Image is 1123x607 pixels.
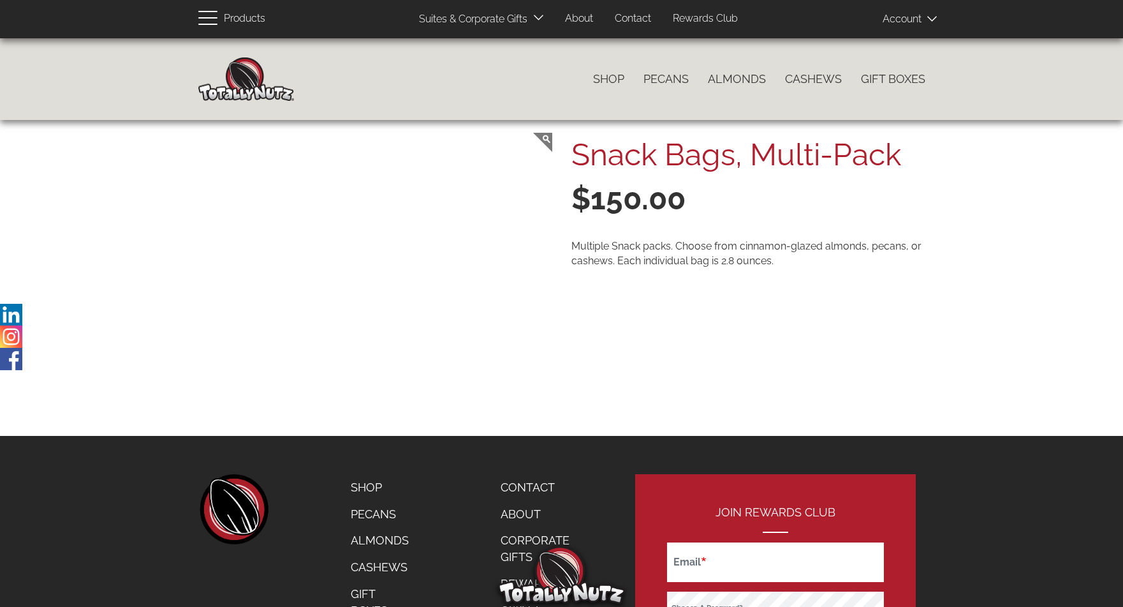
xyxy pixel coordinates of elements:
a: Rewards Club [663,6,747,31]
div: $150.00 [571,177,925,221]
a: Gift Boxes [851,66,935,93]
a: Corporate Gifts [491,527,594,570]
a: Contact [491,474,594,501]
a: Suites & Corporate Gifts [409,7,531,32]
a: Cashews [341,554,418,581]
a: Almonds [341,527,418,554]
a: Shop [341,474,418,501]
a: Pecans [634,66,698,93]
a: home [198,474,268,544]
h2: Join Rewards Club [667,506,884,533]
a: About [491,501,594,528]
a: Contact [605,6,661,31]
a: Rewards [491,571,594,597]
img: Home [198,57,294,101]
a: Cashews [775,66,851,93]
a: Shop [584,66,634,93]
img: Totally Nutz Logo [498,546,626,604]
p: Multiple Snack packs. Choose from cinnamon-glazed almonds, pecans, or cashews. Each individual ba... [571,239,925,269]
a: Snack Bags, Multi-Pack [571,137,901,172]
a: Pecans [341,501,418,528]
input: Your email address. We won’t share this with anyone. [667,543,884,582]
a: Almonds [698,66,775,93]
span: Products [224,10,265,28]
a: About [555,6,603,31]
